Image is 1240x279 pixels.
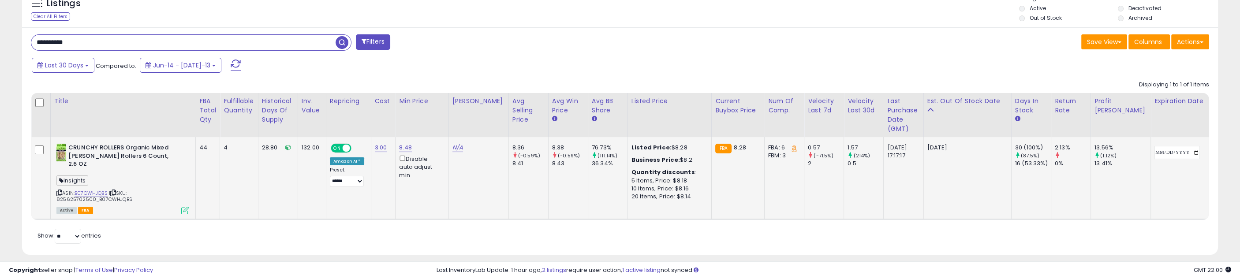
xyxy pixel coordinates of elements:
button: Jun-14 - [DATE]-13 [140,58,221,73]
div: Inv. value [302,97,322,115]
div: Expiration date [1154,97,1205,106]
div: FBM: 3 [768,152,797,160]
b: Quantity discounts [631,168,695,176]
span: 8.28 [734,143,746,152]
label: Archived [1128,14,1152,22]
span: FBA [78,207,93,214]
div: 2.13% [1055,144,1091,152]
div: 8.41 [512,160,548,167]
div: 0.5 [848,160,883,167]
span: Last 30 Days [45,61,83,70]
strong: Copyright [9,266,41,274]
div: 10 Items, Price: $8.16 [631,185,705,193]
div: Avg Selling Price [512,97,545,124]
a: Terms of Use [75,266,113,274]
span: OFF [350,145,364,152]
div: 0.57 [808,144,844,152]
div: Current Buybox Price [715,97,761,115]
div: 13.41% [1094,160,1150,167]
span: Jun-14 - [DATE]-13 [153,61,210,70]
button: Columns [1128,34,1170,49]
span: All listings currently available for purchase on Amazon [56,207,77,214]
div: : [631,168,705,176]
span: Insights [56,175,88,186]
b: Listed Price: [631,143,672,152]
div: Fulfillable Quantity [224,97,254,115]
div: Title [54,97,192,106]
small: Days In Stock. [1015,115,1020,123]
small: (-71.5%) [814,152,833,159]
div: 44 [199,144,213,152]
small: (-0.59%) [558,152,580,159]
a: N/A [452,143,463,152]
div: Profit [PERSON_NAME] [1094,97,1147,115]
div: Last Purchase Date (GMT) [887,97,919,134]
button: Save View [1081,34,1127,49]
label: Active [1030,4,1046,12]
div: Displaying 1 to 1 of 1 items [1139,81,1209,89]
div: Listed Price [631,97,708,106]
a: B07CWHJQBS [75,190,108,197]
div: 4 [224,144,251,152]
div: FBA: 6 [768,144,797,152]
div: 28.80 [262,144,291,152]
b: CRUNCHY ROLLERS Organic Mixed [PERSON_NAME] Rollers 6 Count, 2.6 OZ [68,144,176,171]
button: Last 30 Days [32,58,94,73]
div: $8.2 [631,156,705,164]
div: Avg BB Share [592,97,624,115]
div: Num of Comp. [768,97,800,115]
div: FBA Total Qty [199,97,216,124]
div: Amazon AI * [330,157,364,165]
div: ASIN: [56,144,189,213]
span: 2025-08-13 22:00 GMT [1194,266,1231,274]
b: Business Price: [631,156,680,164]
div: [DATE] 17:17:17 [887,144,916,160]
button: Filters [356,34,390,50]
button: Actions [1171,34,1209,49]
div: 1.57 [848,144,883,152]
div: Velocity Last 7d [808,97,840,115]
a: 2 listings [542,266,566,274]
div: Preset: [330,167,364,187]
small: (111.14%) [598,152,617,159]
div: Velocity Last 30d [848,97,880,115]
div: 8.36 [512,144,548,152]
div: Last InventoryLab Update: 1 hour ago, require user action, not synced. [437,266,1231,275]
img: 41CdGfRGNjL._SL40_.jpg [56,144,66,161]
div: Return Rate [1055,97,1087,115]
div: Repricing [330,97,367,106]
div: 2 [808,160,844,167]
small: Avg BB Share. [592,115,597,123]
small: FBA [715,144,732,153]
label: Deactivated [1128,4,1162,12]
a: Privacy Policy [114,266,153,274]
div: Clear All Filters [31,12,70,21]
a: 1 active listing [622,266,661,274]
small: (-0.59%) [518,152,540,159]
a: 3.00 [375,143,387,152]
div: Avg Win Price [552,97,584,115]
div: seller snap | | [9,266,153,275]
div: Est. Out Of Stock Date [927,97,1008,106]
small: Avg Win Price. [552,115,557,123]
div: Disable auto adjust min [399,154,441,179]
small: (214%) [853,152,870,159]
span: Compared to: [96,62,136,70]
div: Historical Days Of Supply [262,97,294,124]
div: 132.00 [302,144,319,152]
div: 8.43 [552,160,588,167]
label: Out of Stock [1030,14,1062,22]
span: Columns [1134,37,1162,46]
div: 16 (53.33%) [1015,160,1051,167]
div: 76.73% [592,144,627,152]
div: 0% [1055,160,1091,167]
div: $8.28 [631,144,705,152]
small: (87.5%) [1021,152,1039,159]
span: ON [332,145,343,152]
div: 5 Items, Price: $8.18 [631,177,705,185]
div: Cost [375,97,392,106]
a: 8.48 [399,143,412,152]
div: [PERSON_NAME] [452,97,505,106]
th: CSV column name: cust_attr_1_Expiration date [1151,93,1209,137]
div: 13.56% [1094,144,1150,152]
